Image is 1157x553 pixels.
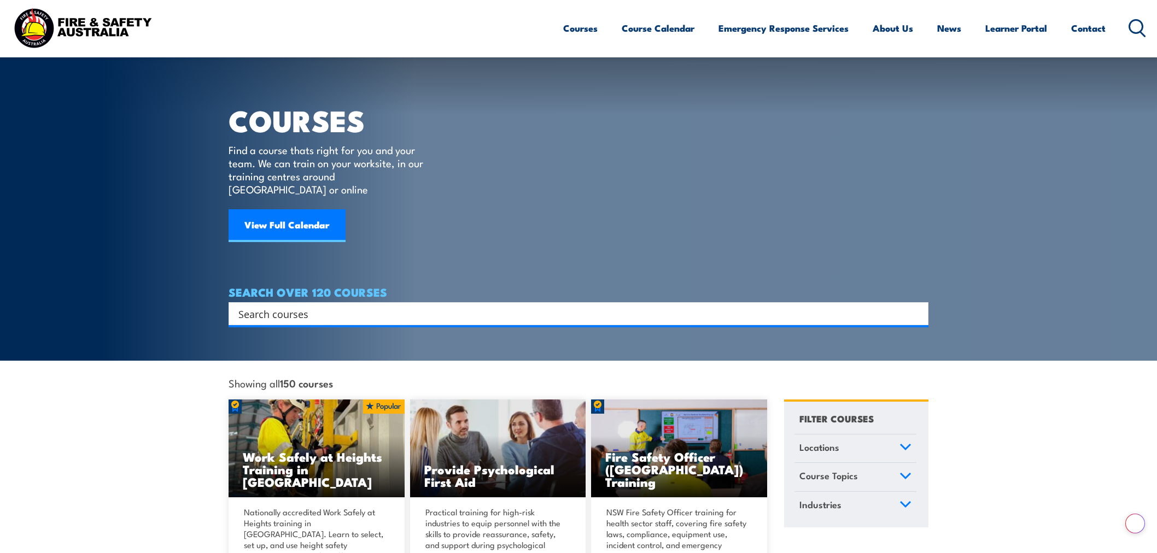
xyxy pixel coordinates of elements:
h4: FILTER COURSES [799,411,874,426]
form: Search form [241,306,907,321]
a: Provide Psychological First Aid [410,399,586,498]
a: Locations [794,434,916,463]
img: Mental Health First Aid Training Course from Fire & Safety Australia [410,399,586,498]
button: Search magnifier button [909,306,925,321]
a: Course Calendar [622,14,694,43]
span: Industries [799,497,842,512]
p: Find a course thats right for you and your team. We can train on your worksite, in our training c... [229,143,428,196]
a: News [937,14,961,43]
h3: Fire Safety Officer ([GEOGRAPHIC_DATA]) Training [605,450,753,488]
span: Course Topics [799,468,858,483]
a: Industries [794,492,916,520]
a: About Us [873,14,913,43]
span: Locations [799,440,839,455]
img: Fire Safety Advisor [591,399,767,498]
a: Emergency Response Services [718,14,849,43]
h1: COURSES [229,107,439,133]
a: Learner Portal [985,14,1047,43]
a: Course Topics [794,463,916,491]
input: Search input [238,305,904,322]
h4: SEARCH OVER 120 COURSES [229,286,928,298]
a: Contact [1071,14,1106,43]
strong: 150 courses [280,375,333,390]
h3: Provide Psychological First Aid [424,463,572,488]
span: Showing all [229,377,333,389]
img: Work Safely at Heights Training (1) [229,399,405,498]
a: View Full Calendar [229,209,346,242]
a: Fire Safety Officer ([GEOGRAPHIC_DATA]) Training [591,399,767,498]
a: Work Safely at Heights Training in [GEOGRAPHIC_DATA] [229,399,405,498]
a: Courses [563,14,598,43]
h3: Work Safely at Heights Training in [GEOGRAPHIC_DATA] [243,450,390,488]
